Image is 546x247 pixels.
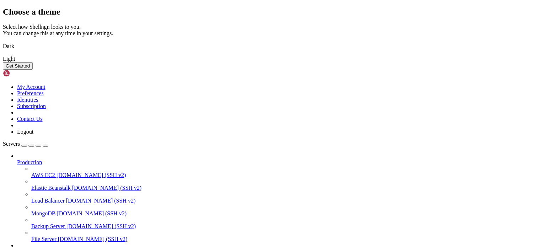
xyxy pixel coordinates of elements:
[31,223,65,229] span: Backup Server
[57,172,126,178] span: [DOMAIN_NAME] (SSH v2)
[3,141,20,147] span: Servers
[17,84,45,90] a: My Account
[17,97,38,103] a: Identities
[17,129,33,135] a: Logout
[57,210,127,216] span: [DOMAIN_NAME] (SSH v2)
[31,198,65,204] span: Load Balancer
[17,90,44,96] a: Preferences
[31,230,543,242] li: File Server [DOMAIN_NAME] (SSH v2)
[3,43,543,49] div: Dark
[31,185,71,191] span: Elastic Beanstalk
[31,217,543,230] li: Backup Server [DOMAIN_NAME] (SSH v2)
[3,141,48,147] a: Servers
[17,116,43,122] a: Contact Us
[72,185,142,191] span: [DOMAIN_NAME] (SSH v2)
[17,159,543,166] a: Production
[3,24,543,37] div: Select how Shellngn looks to you. You can change this at any time in your settings.
[31,223,543,230] a: Backup Server [DOMAIN_NAME] (SSH v2)
[31,210,543,217] a: MongoDB [DOMAIN_NAME] (SSH v2)
[31,236,57,242] span: File Server
[31,204,543,217] li: MongoDB [DOMAIN_NAME] (SSH v2)
[3,62,33,70] button: Get Started
[31,191,543,204] li: Load Balancer [DOMAIN_NAME] (SSH v2)
[31,198,543,204] a: Load Balancer [DOMAIN_NAME] (SSH v2)
[31,185,543,191] a: Elastic Beanstalk [DOMAIN_NAME] (SSH v2)
[31,236,543,242] a: File Server [DOMAIN_NAME] (SSH v2)
[17,103,46,109] a: Subscription
[31,172,543,178] a: AWS EC2 [DOMAIN_NAME] (SSH v2)
[3,56,543,62] div: Light
[17,153,543,242] li: Production
[66,198,136,204] span: [DOMAIN_NAME] (SSH v2)
[66,223,136,229] span: [DOMAIN_NAME] (SSH v2)
[31,166,543,178] li: AWS EC2 [DOMAIN_NAME] (SSH v2)
[17,159,42,165] span: Production
[31,210,55,216] span: MongoDB
[31,178,543,191] li: Elastic Beanstalk [DOMAIN_NAME] (SSH v2)
[31,172,55,178] span: AWS EC2
[58,236,128,242] span: [DOMAIN_NAME] (SSH v2)
[3,70,44,77] img: Shellngn
[3,7,543,17] h2: Choose a theme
